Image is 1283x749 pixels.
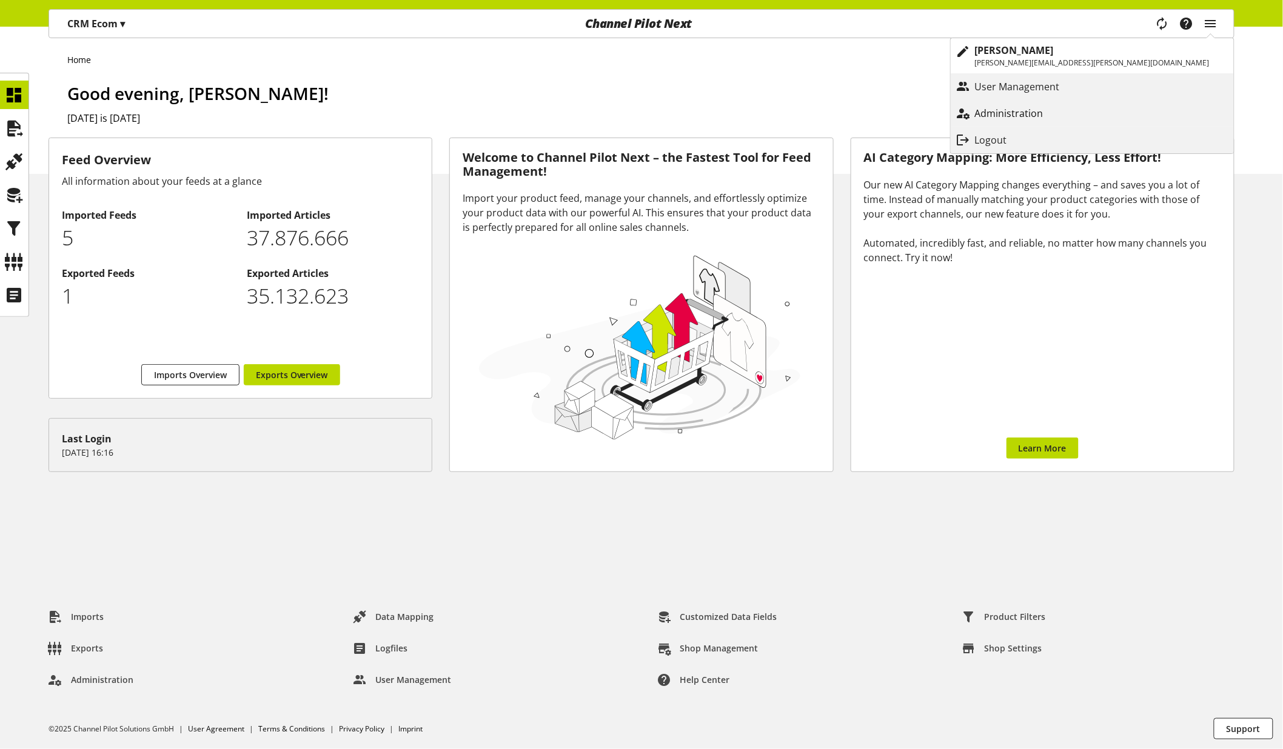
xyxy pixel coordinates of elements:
[244,364,340,385] a: Exports Overview
[49,9,1234,38] nav: main navigation
[154,368,227,381] span: Imports Overview
[49,724,188,734] li: ©2025 Channel Pilot Solutions GmbH
[71,673,133,686] span: Administration
[1227,722,1261,735] span: Support
[975,79,1084,94] p: User Management
[141,364,240,385] a: Imports Overview
[188,724,244,734] a: User Agreement
[67,16,125,31] p: CRM Ecom
[648,669,740,691] a: Help center
[463,191,820,235] div: Import your product feed, manage your channels, and effortlessly optimize your product data with ...
[375,642,407,654] span: Logfiles
[62,208,234,222] h2: Imported Feeds
[62,266,234,281] h2: Exported Feeds
[975,106,1068,121] p: Administration
[648,606,787,628] a: Customized Data Fields
[343,669,461,691] a: User Management
[1007,438,1079,459] a: Learn More
[62,174,419,188] div: All information about your feeds at a glance
[62,151,419,169] h3: Feed Overview
[985,642,1042,654] span: Shop Settings
[247,281,419,311] p: 35132623
[258,724,325,734] a: Terms & Conditions
[951,102,1234,124] a: Administration
[375,610,434,623] span: Data Mapping
[247,222,419,253] p: 37876666
[62,222,234,253] p: 5
[398,724,423,734] a: Imprint
[680,642,759,654] span: Shop Management
[247,208,419,222] h2: Imported Articles
[339,724,384,734] a: Privacy Policy
[648,637,768,659] a: Shop Management
[39,637,113,659] a: Exports
[975,133,1031,147] p: Logout
[71,610,104,623] span: Imports
[62,431,419,446] div: Last Login
[343,606,443,628] a: Data Mapping
[67,111,1234,125] h2: [DATE] is [DATE]
[951,76,1234,98] a: User Management
[864,151,1221,165] h3: AI Category Mapping: More Efficiency, Less Effort!
[1019,442,1067,454] span: Learn More
[120,17,125,30] span: ▾
[1214,718,1273,739] button: Support
[39,669,143,691] a: Administration
[975,44,1054,57] b: [PERSON_NAME]
[680,673,730,686] span: Help center
[71,642,103,654] span: Exports
[864,178,1221,265] div: Our new AI Category Mapping changes everything – and saves you a lot of time. Instead of manually...
[247,266,419,281] h2: Exported Articles
[463,151,820,178] h3: Welcome to Channel Pilot Next – the Fastest Tool for Feed Management!
[343,637,417,659] a: Logfiles
[375,673,451,686] span: User Management
[953,606,1056,628] a: Product Filters
[39,606,113,628] a: Imports
[680,610,777,623] span: Customized Data Fields
[953,637,1052,659] a: Shop Settings
[62,281,234,311] p: 1
[62,446,419,459] p: [DATE] 16:16
[951,38,1234,73] a: [PERSON_NAME][PERSON_NAME][EMAIL_ADDRESS][PERSON_NAME][DOMAIN_NAME]
[975,58,1210,68] p: [PERSON_NAME][EMAIL_ADDRESS][PERSON_NAME][DOMAIN_NAME]
[256,368,328,381] span: Exports Overview
[475,250,805,444] img: 78e1b9dcff1e8392d83655fcfc870417.svg
[985,610,1046,623] span: Product Filters
[67,82,329,105] span: Good evening, [PERSON_NAME]!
